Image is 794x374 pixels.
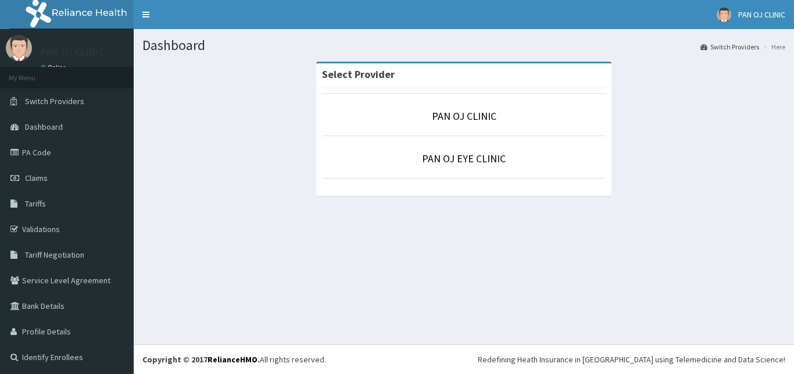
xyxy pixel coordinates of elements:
[25,198,46,209] span: Tariffs
[717,8,731,22] img: User Image
[760,42,785,52] li: Here
[25,96,84,106] span: Switch Providers
[422,152,506,165] a: PAN OJ EYE CLINIC
[322,67,395,81] strong: Select Provider
[478,354,785,365] div: Redefining Heath Insurance in [GEOGRAPHIC_DATA] using Telemedicine and Data Science!
[41,63,69,72] a: Online
[738,9,785,20] span: PAN OJ CLINIC
[432,109,496,123] a: PAN OJ CLINIC
[25,250,84,260] span: Tariff Negotiation
[6,35,32,61] img: User Image
[134,344,794,374] footer: All rights reserved.
[208,354,257,365] a: RelianceHMO
[142,38,785,53] h1: Dashboard
[142,354,260,365] strong: Copyright © 2017 .
[25,173,48,183] span: Claims
[41,47,105,58] p: PAN OJ CLINIC
[25,122,63,132] span: Dashboard
[700,42,759,52] a: Switch Providers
